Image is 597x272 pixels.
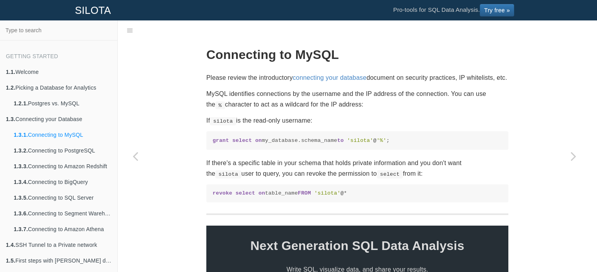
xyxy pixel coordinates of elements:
b: 1.2.1. [14,100,28,107]
code: silota [210,117,236,125]
span: revoke [213,190,232,196]
a: 1.2.1.Postgres vs. MySQL [8,96,117,111]
b: 1.3. [6,116,15,122]
b: 1.2. [6,85,15,91]
li: Pro-tools for SQL Data Analysis. [385,0,522,20]
code: table_name @* [213,189,502,197]
b: 1.3.6. [14,210,28,217]
b: 1.3.4. [14,179,28,185]
code: % [215,101,225,109]
b: 1.1. [6,69,15,75]
span: on [255,138,262,143]
span: grant [213,138,229,143]
a: connecting your database [293,74,366,81]
span: 'silota' [314,190,340,196]
a: 1.3.5.Connecting to SQL Server [8,190,117,206]
b: 1.3.1. [14,132,28,138]
input: Type to search [2,23,115,38]
span: to [337,138,344,143]
span: FROM [298,190,311,196]
code: select [377,170,403,178]
p: MySQL identifies connections by the username and the IP address of the connection. You can use th... [206,88,508,110]
a: 1.3.2.Connecting to PostgreSQL [8,143,117,158]
b: 1.3.2. [14,147,28,154]
a: 1.3.3.Connecting to Amazon Redshift [8,158,117,174]
span: select [232,138,252,143]
a: Try free » [480,4,514,17]
a: 1.3.6.Connecting to Segment Warehouse [8,206,117,221]
span: select [236,190,255,196]
b: 1.3.3. [14,163,28,169]
h1: Connecting to MySQL [206,48,508,62]
a: Previous page: Connecting your Database [118,40,153,272]
span: '%' [377,138,386,143]
code: silota [215,170,242,178]
b: 1.5. [6,257,15,264]
b: 1.4. [6,242,15,248]
a: 1.3.7.Connecting to Amazon Athena [8,221,117,237]
span: Next Generation SQL Data Analysis [206,235,508,256]
p: If is the read-only username: [206,115,508,126]
a: SILOTA [69,0,117,20]
b: 1.3.5. [14,195,28,201]
a: 1.3.4.Connecting to BigQuery [8,174,117,190]
span: on [258,190,265,196]
p: If there's a specific table in your schema that holds private information and you don't want the ... [206,158,508,179]
code: my_database.schema_name @ ; [213,137,502,144]
a: Next page: Connecting to PostgreSQL [556,40,591,272]
b: 1.3.7. [14,226,28,232]
span: 'silota' [347,138,373,143]
p: Please review the introductory document on security practices, IP whitelists, etc. [206,72,508,83]
a: 1.3.1.Connecting to MySQL [8,127,117,143]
